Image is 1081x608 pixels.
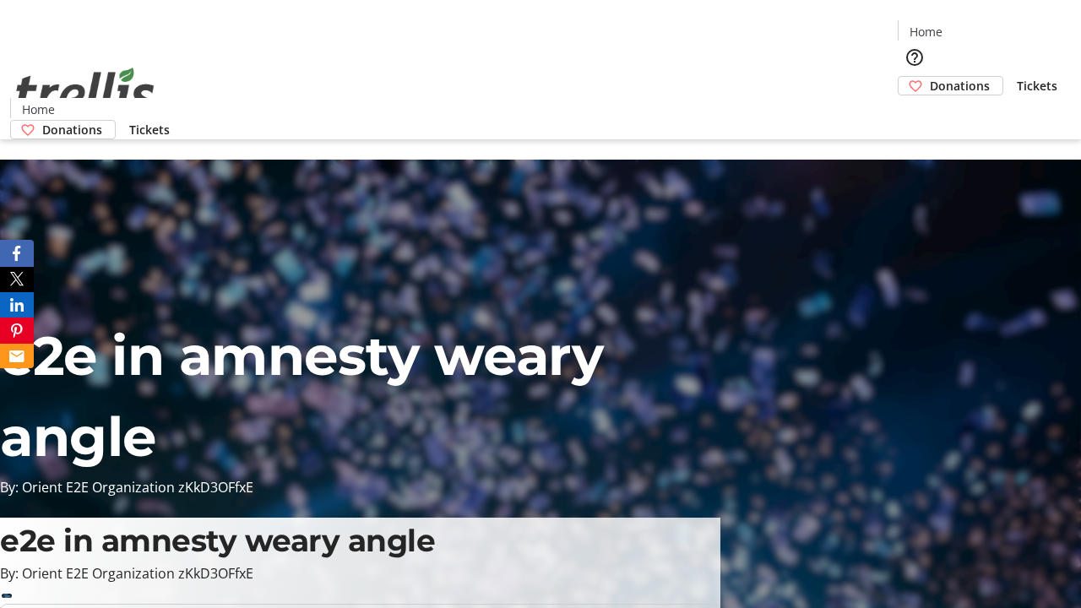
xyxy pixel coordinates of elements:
[898,76,1003,95] a: Donations
[22,100,55,118] span: Home
[910,23,942,41] span: Home
[42,121,102,138] span: Donations
[930,77,990,95] span: Donations
[1017,77,1057,95] span: Tickets
[116,121,183,138] a: Tickets
[10,49,160,133] img: Orient E2E Organization zKkD3OFfxE's Logo
[10,120,116,139] a: Donations
[898,41,932,74] button: Help
[1003,77,1071,95] a: Tickets
[11,100,65,118] a: Home
[898,95,932,129] button: Cart
[899,23,953,41] a: Home
[129,121,170,138] span: Tickets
